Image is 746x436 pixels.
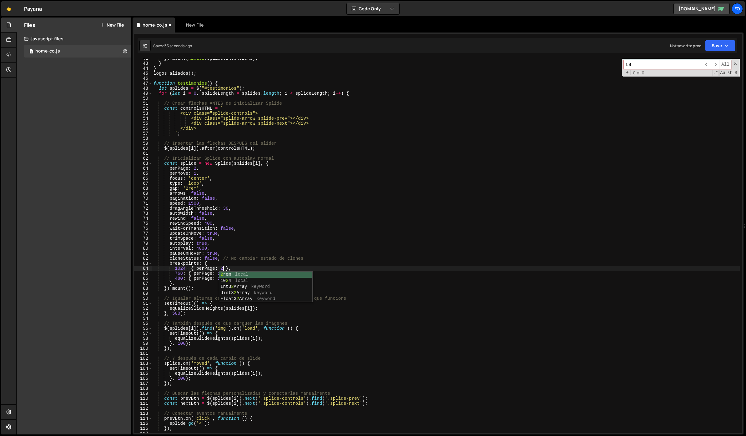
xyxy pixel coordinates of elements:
[134,421,152,426] div: 115
[719,70,726,76] span: CaseSensitive Search
[134,211,152,216] div: 73
[134,221,152,226] div: 75
[134,216,152,221] div: 74
[734,70,738,76] span: Search In Selection
[134,121,152,126] div: 55
[623,60,702,69] input: Search for
[134,86,152,91] div: 48
[1,1,17,16] a: 🤙
[134,66,152,71] div: 44
[134,191,152,196] div: 69
[134,361,152,366] div: 103
[134,281,152,286] div: 87
[134,296,152,301] div: 90
[631,70,647,75] span: 0 of 0
[705,40,735,51] button: Save
[134,96,152,101] div: 50
[134,286,152,291] div: 88
[134,196,152,201] div: 70
[134,156,152,161] div: 62
[134,346,152,351] div: 100
[719,60,732,69] span: Alt-Enter
[134,101,152,106] div: 51
[134,276,152,281] div: 86
[134,406,152,411] div: 112
[134,396,152,401] div: 110
[727,70,733,76] span: Whole Word Search
[35,48,60,54] div: home-co.js
[134,166,152,171] div: 64
[134,161,152,166] div: 63
[134,371,152,376] div: 105
[134,81,152,86] div: 47
[134,251,152,256] div: 81
[673,3,730,14] a: [DOMAIN_NAME]
[624,70,631,75] span: Toggle Replace mode
[134,311,152,316] div: 93
[134,351,152,356] div: 101
[134,366,152,371] div: 104
[134,106,152,111] div: 52
[134,341,152,346] div: 99
[134,111,152,116] div: 53
[134,326,152,331] div: 96
[134,186,152,191] div: 68
[134,126,152,131] div: 56
[712,70,719,76] span: RegExp Search
[29,49,33,54] span: 1
[134,336,152,341] div: 98
[134,141,152,146] div: 59
[134,376,152,381] div: 106
[134,291,152,296] div: 89
[134,356,152,361] div: 102
[134,306,152,311] div: 92
[134,151,152,156] div: 61
[134,391,152,396] div: 109
[134,411,152,416] div: 113
[134,236,152,241] div: 78
[134,426,152,431] div: 116
[134,206,152,211] div: 72
[143,22,167,28] div: home-co.js
[17,33,131,45] div: Javascript files
[134,226,152,231] div: 76
[134,181,152,186] div: 67
[702,60,711,69] span: ​
[134,316,152,321] div: 94
[134,201,152,206] div: 71
[180,22,206,28] div: New File
[100,23,124,28] button: New File
[134,71,152,76] div: 45
[711,60,719,69] span: ​
[134,416,152,421] div: 114
[134,131,152,136] div: 57
[164,43,192,48] div: 35 seconds ago
[134,271,152,276] div: 85
[24,45,131,58] div: 17122/47230.js
[24,22,35,28] h2: Files
[134,246,152,251] div: 80
[134,116,152,121] div: 54
[134,431,152,436] div: 117
[347,3,399,14] button: Code Only
[134,61,152,66] div: 43
[134,256,152,261] div: 82
[134,146,152,151] div: 60
[670,43,701,48] div: Not saved to prod
[134,261,152,266] div: 83
[153,43,192,48] div: Saved
[134,136,152,141] div: 58
[134,91,152,96] div: 49
[134,171,152,176] div: 65
[134,231,152,236] div: 77
[134,176,152,181] div: 66
[134,386,152,391] div: 108
[24,5,42,13] div: Payana
[732,3,743,14] a: fo
[134,321,152,326] div: 95
[134,266,152,271] div: 84
[134,301,152,306] div: 91
[134,381,152,386] div: 107
[134,401,152,406] div: 111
